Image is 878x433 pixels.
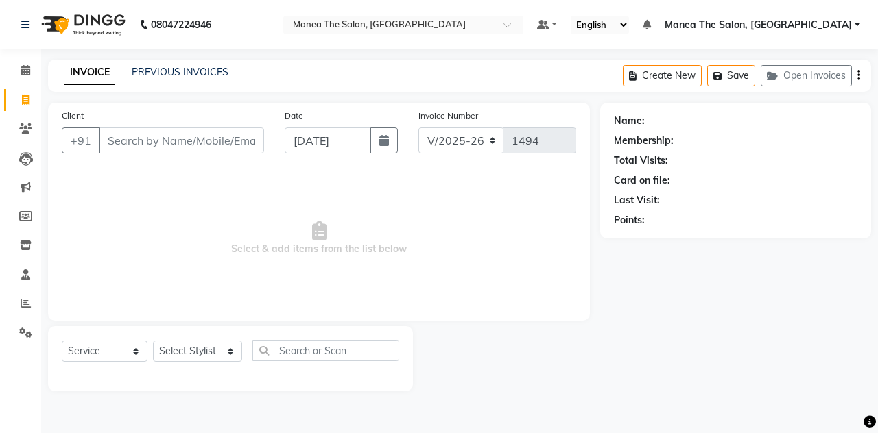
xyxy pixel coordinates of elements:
[62,127,100,153] button: +91
[418,110,478,122] label: Invoice Number
[614,134,674,148] div: Membership:
[62,170,576,307] span: Select & add items from the list below
[132,66,228,78] a: PREVIOUS INVOICES
[99,127,264,153] input: Search by Name/Mobile/Email/Code
[614,213,645,227] div: Points:
[614,114,645,128] div: Name:
[707,65,755,86] button: Save
[62,110,84,122] label: Client
[614,173,670,188] div: Card on file:
[35,5,129,44] img: logo
[151,5,211,44] b: 08047224946
[252,340,399,361] input: Search or Scan
[761,65,852,86] button: Open Invoices
[64,60,115,85] a: INVOICE
[623,65,702,86] button: Create New
[614,193,660,208] div: Last Visit:
[285,110,303,122] label: Date
[665,18,852,32] span: Manea The Salon, [GEOGRAPHIC_DATA]
[614,153,668,168] div: Total Visits:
